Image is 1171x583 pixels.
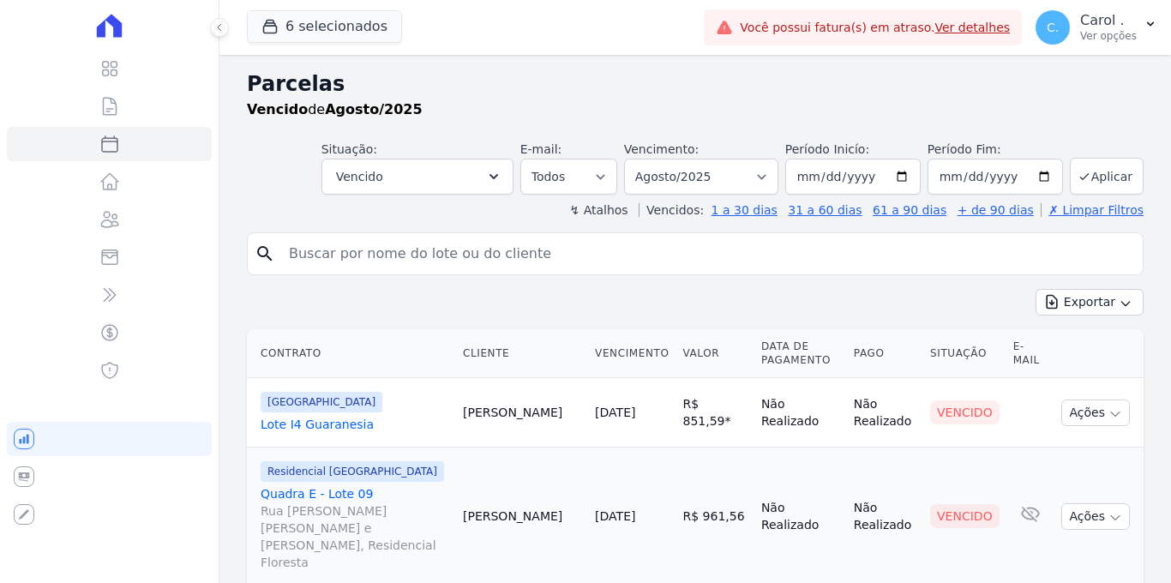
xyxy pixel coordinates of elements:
[456,329,588,378] th: Cliente
[588,329,676,378] th: Vencimento
[520,142,562,156] label: E-mail:
[261,416,449,433] a: Lote I4 Guaranesia
[456,378,588,448] td: [PERSON_NAME]
[1041,203,1144,217] a: ✗ Limpar Filtros
[1070,158,1144,195] button: Aplicar
[676,329,754,378] th: Valor
[754,378,847,448] td: Não Realizado
[1047,21,1059,33] span: C.
[930,504,1000,528] div: Vencido
[923,329,1006,378] th: Situação
[1080,29,1137,43] p: Ver opções
[934,21,1010,34] a: Ver detalhes
[847,329,923,378] th: Pago
[1022,3,1171,51] button: C. Carol . Ver opções
[788,203,862,217] a: 31 a 60 dias
[595,509,635,523] a: [DATE]
[321,159,513,195] button: Vencido
[873,203,946,217] a: 61 a 90 dias
[247,69,1144,99] h2: Parcelas
[785,142,869,156] label: Período Inicío:
[325,101,422,117] strong: Agosto/2025
[569,203,628,217] label: ↯ Atalhos
[247,10,402,43] button: 6 selecionados
[624,142,699,156] label: Vencimento:
[740,19,1010,37] span: Você possui fatura(s) em atraso.
[321,142,377,156] label: Situação:
[676,378,754,448] td: R$ 851,59
[754,329,847,378] th: Data de Pagamento
[261,392,382,412] span: [GEOGRAPHIC_DATA]
[1036,289,1144,316] button: Exportar
[261,461,444,482] span: Residencial [GEOGRAPHIC_DATA]
[958,203,1034,217] a: + de 90 dias
[1061,400,1130,426] button: Ações
[712,203,778,217] a: 1 a 30 dias
[847,378,923,448] td: Não Realizado
[1080,12,1137,29] p: Carol .
[336,166,383,187] span: Vencido
[930,400,1000,424] div: Vencido
[261,502,449,571] span: Rua [PERSON_NAME] [PERSON_NAME] e [PERSON_NAME], Residencial Floresta
[595,406,635,419] a: [DATE]
[247,99,423,120] p: de
[1006,329,1055,378] th: E-mail
[247,329,456,378] th: Contrato
[1061,503,1130,530] button: Ações
[255,243,275,264] i: search
[639,203,704,217] label: Vencidos:
[261,485,449,571] a: Quadra E - Lote 09Rua [PERSON_NAME] [PERSON_NAME] e [PERSON_NAME], Residencial Floresta
[928,141,1063,159] label: Período Fim:
[247,101,308,117] strong: Vencido
[279,237,1136,271] input: Buscar por nome do lote ou do cliente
